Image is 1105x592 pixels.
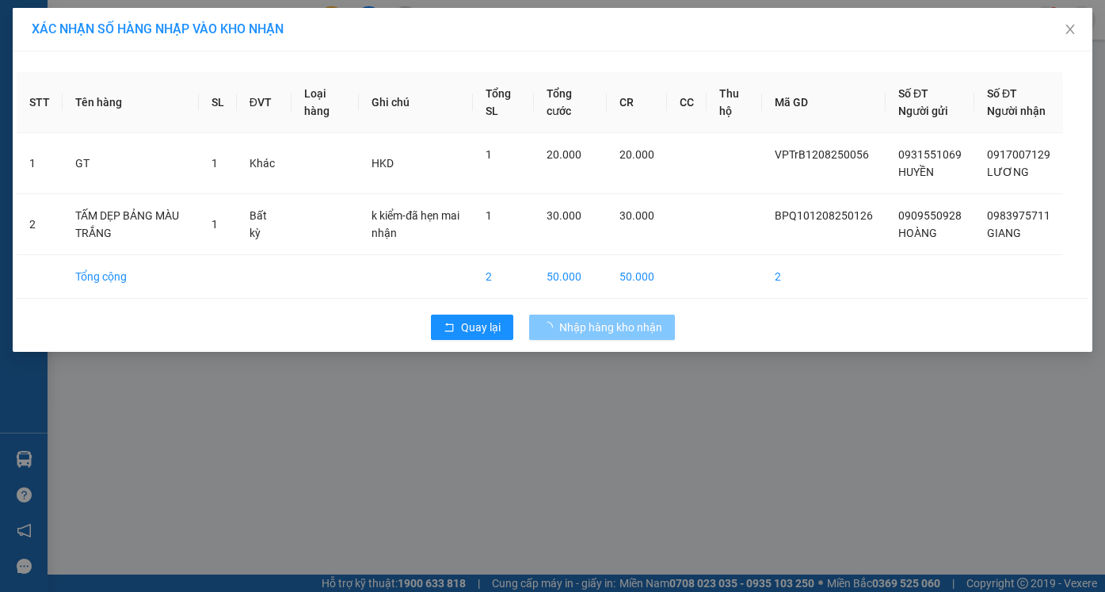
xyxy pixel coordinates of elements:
span: 1 [211,218,218,231]
button: rollbackQuay lại [431,315,513,340]
button: Nhập hàng kho nhận [529,315,675,340]
td: GT [63,133,199,194]
span: VPTrB1208250056 [775,148,869,161]
span: HOÀNG [898,227,937,239]
span: 0983975711 [987,209,1050,222]
span: rollback [444,322,455,334]
span: loading [542,322,559,333]
td: 50.000 [534,255,606,299]
span: Người gửi [898,105,948,117]
span: close [1064,23,1076,36]
button: Close [1048,8,1092,52]
span: 0909550928 [898,209,962,222]
span: 1 [211,157,218,170]
th: STT [17,72,63,133]
td: 2 [17,194,63,255]
th: Ghi chú [359,72,473,133]
th: Thu hộ [707,72,762,133]
span: Người nhận [987,105,1046,117]
span: k kiểm-đã hẹn mai nhận [372,209,459,239]
span: 1 [486,148,492,161]
span: BPQ101208250126 [775,209,873,222]
th: CC [667,72,707,133]
td: 2 [473,255,534,299]
th: Tên hàng [63,72,199,133]
span: XÁC NHẬN SỐ HÀNG NHẬP VÀO KHO NHẬN [32,21,284,36]
span: HUYỀN [898,166,934,178]
span: HKD [372,157,394,170]
span: 1 [486,209,492,222]
span: 0917007129 [987,148,1050,161]
span: 0931551069 [898,148,962,161]
th: SL [199,72,237,133]
th: Loại hàng [291,72,360,133]
td: TẤM DẸP BẢNG MÀU TRẮNG [63,194,199,255]
th: Mã GD [762,72,886,133]
span: GIANG [987,227,1021,239]
span: Số ĐT [898,87,928,100]
span: 20.000 [619,148,654,161]
th: Tổng SL [473,72,534,133]
td: Khác [237,133,291,194]
td: 50.000 [607,255,667,299]
span: 20.000 [547,148,581,161]
span: Quay lại [461,319,501,336]
span: 30.000 [619,209,654,222]
td: 2 [762,255,886,299]
th: Tổng cước [534,72,606,133]
span: Nhập hàng kho nhận [559,319,662,336]
th: ĐVT [237,72,291,133]
span: LƯƠNG [987,166,1029,178]
td: Tổng cộng [63,255,199,299]
th: CR [607,72,667,133]
span: Số ĐT [987,87,1017,100]
td: Bất kỳ [237,194,291,255]
span: 30.000 [547,209,581,222]
td: 1 [17,133,63,194]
